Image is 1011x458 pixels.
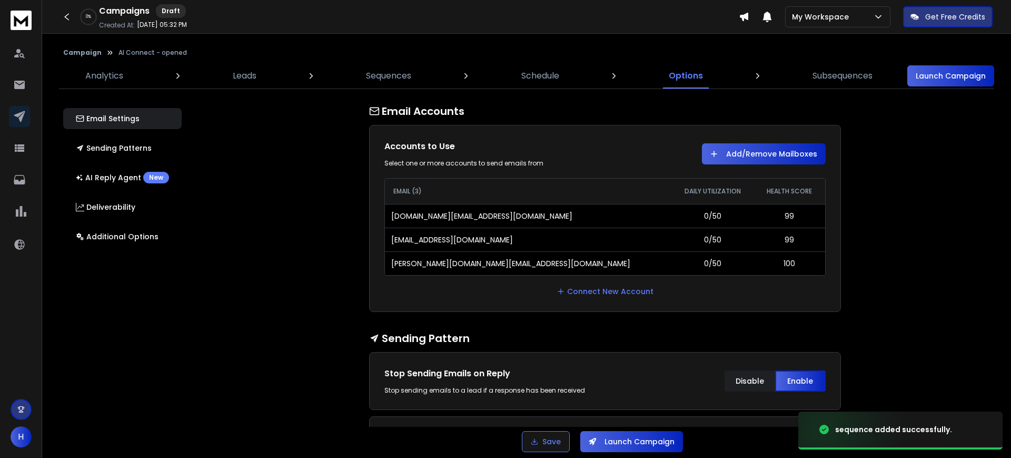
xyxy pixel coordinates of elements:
td: 0/50 [671,204,754,228]
h1: Email Accounts [369,104,841,119]
button: Launch Campaign [907,65,994,86]
button: H [11,426,32,447]
button: Campaign [63,48,102,57]
button: AI Reply AgentNew [63,167,182,188]
h1: Accounts to Use [384,140,594,153]
button: Save [522,431,570,452]
p: Get Free Credits [925,12,985,22]
td: 0/50 [671,251,754,275]
td: 100 [754,251,825,275]
th: HEALTH SCORE [754,179,825,204]
td: 99 [754,204,825,228]
th: EMAIL (3) [385,179,671,204]
h1: Stop Sending Emails on Reply [384,367,594,380]
p: Additional Options [76,231,158,242]
div: Draft [156,4,186,18]
p: AI Connect - opened [118,48,187,57]
a: Analytics [79,63,130,89]
a: Connect New Account [557,286,653,297]
button: Disable [725,371,775,392]
button: Deliverability [63,197,182,218]
a: Sequences [360,63,418,89]
div: sequence added successfully. [835,424,952,435]
button: Additional Options [63,226,182,247]
td: 0/50 [671,228,754,251]
button: Sending Patterns [63,138,182,159]
p: Email Settings [76,113,140,124]
p: My Workspace [792,12,853,22]
p: 0 % [86,14,91,20]
td: 99 [754,228,825,251]
button: Email Settings [63,108,182,129]
p: [DOMAIN_NAME][EMAIL_ADDRESS][DOMAIN_NAME] [391,211,572,221]
p: Leads [233,70,256,82]
a: Subsequences [806,63,879,89]
div: Stop sending emails to a lead if a response has been received [384,386,594,395]
p: Sending Patterns [76,143,152,153]
h1: Sending Pattern [369,331,841,346]
button: Enable [775,371,826,392]
h1: Campaigns [99,5,150,17]
button: Get Free Credits [903,6,993,27]
a: Schedule [515,63,566,89]
a: Leads [226,63,263,89]
p: Analytics [85,70,123,82]
p: [PERSON_NAME][DOMAIN_NAME][EMAIL_ADDRESS][DOMAIN_NAME] [391,258,630,269]
div: Select one or more accounts to send emails from [384,159,594,168]
button: Launch Campaign [580,431,683,452]
p: Created At: [99,21,135,30]
p: [DATE] 05:32 PM [137,21,187,29]
p: AI Reply Agent [76,172,169,183]
button: Add/Remove Mailboxes [702,143,826,164]
div: New [143,172,169,183]
p: Subsequences [812,70,873,82]
p: [EMAIL_ADDRESS][DOMAIN_NAME] [391,235,513,245]
p: Deliverability [76,202,135,212]
p: Options [669,70,703,82]
p: Sequences [366,70,411,82]
img: logo [11,11,32,30]
p: Schedule [521,70,559,82]
th: DAILY UTILIZATION [671,179,754,204]
a: Options [662,63,709,89]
